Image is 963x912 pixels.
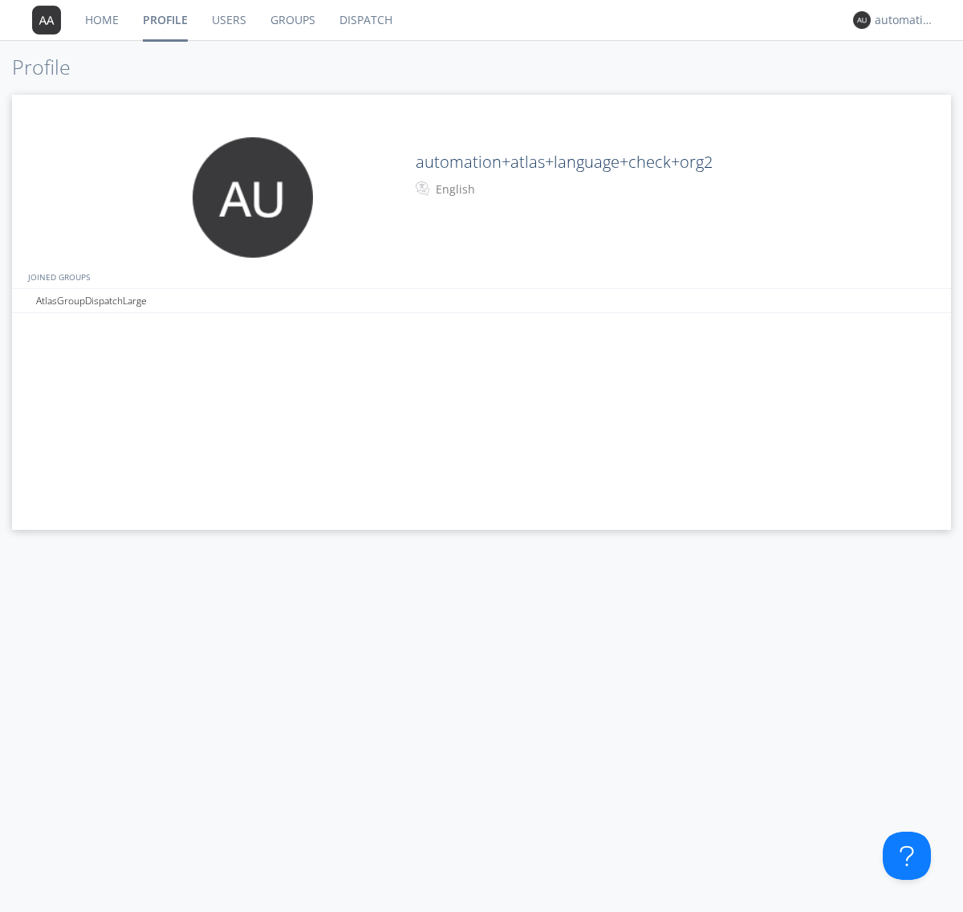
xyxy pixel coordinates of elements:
h1: Profile [12,56,951,79]
div: AtlasGroupDispatchLarge [32,289,490,312]
div: automation+atlas+language+check+org2 [875,12,935,28]
div: JOINED GROUPS [24,265,947,288]
img: 373638.png [32,6,61,35]
h2: automation+atlas+language+check+org2 [416,153,861,171]
iframe: Toggle Customer Support [883,832,931,880]
img: In groups with Translation enabled, your messages will be automatically translated to and from th... [416,179,432,198]
img: 373638.png [853,11,871,29]
img: 373638.png [193,137,313,258]
div: English [436,181,570,197]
